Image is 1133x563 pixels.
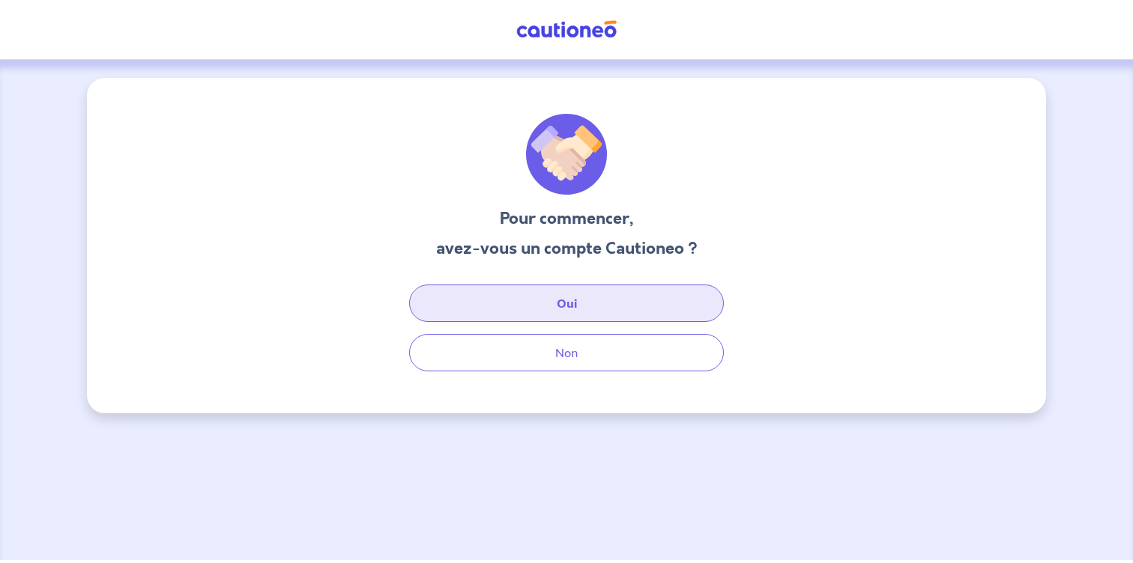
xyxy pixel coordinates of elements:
button: Non [409,334,724,371]
h3: avez-vous un compte Cautioneo ? [436,237,698,261]
img: Cautioneo [510,20,623,39]
img: illu_welcome.svg [526,114,607,195]
button: Oui [409,284,724,322]
h3: Pour commencer, [436,207,698,231]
